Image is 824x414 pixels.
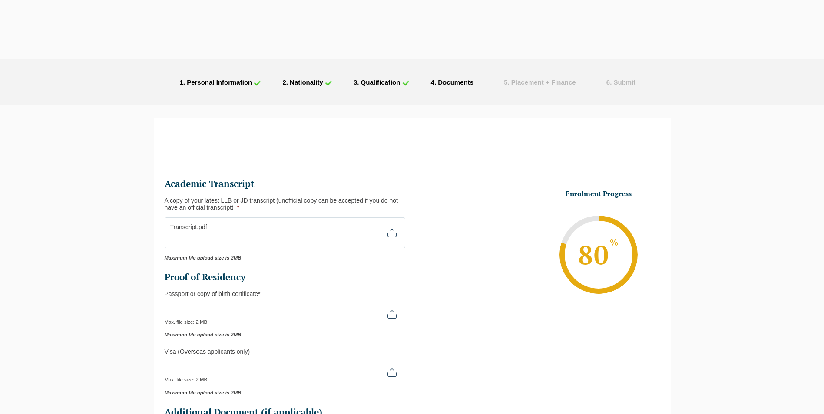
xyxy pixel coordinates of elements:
[165,332,398,338] span: Maximum file upload size is 2MB
[402,80,409,86] img: check_icon
[165,390,398,396] span: Maximum file upload size is 2MB
[354,79,357,86] span: 3
[507,79,576,86] span: . Placement + Finance
[165,271,405,283] h2: Proof of Residency
[282,79,286,86] span: 2
[165,197,405,211] label: A copy of your latest LLB or JD transcript (unofficial copy can be accepted if you do not have an...
[609,239,619,247] sup: %
[183,79,252,86] span: . Personal Information
[165,290,405,297] div: Passport or copy of birth certificate*
[434,79,473,86] span: . Documents
[357,79,400,86] span: . Qualification
[286,79,323,86] span: . Nationality
[165,178,405,190] h2: Academic Transcript
[606,79,610,86] span: 6
[431,79,434,86] span: 4
[165,348,405,355] div: Visa (Overseas applicants only)
[577,237,620,272] span: 80
[180,79,183,86] span: 1
[165,232,405,245] span: Max. file size: 2 MB.
[504,79,507,86] span: 5
[165,255,398,261] span: Maximum file upload size is 2MB
[165,312,216,325] span: Max. file size: 2 MB.
[610,79,635,86] span: . Submit
[544,189,653,198] h3: Enrolment Progress
[325,80,332,86] img: check_icon
[254,80,261,86] img: check_icon
[165,370,216,382] span: Max. file size: 2 MB.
